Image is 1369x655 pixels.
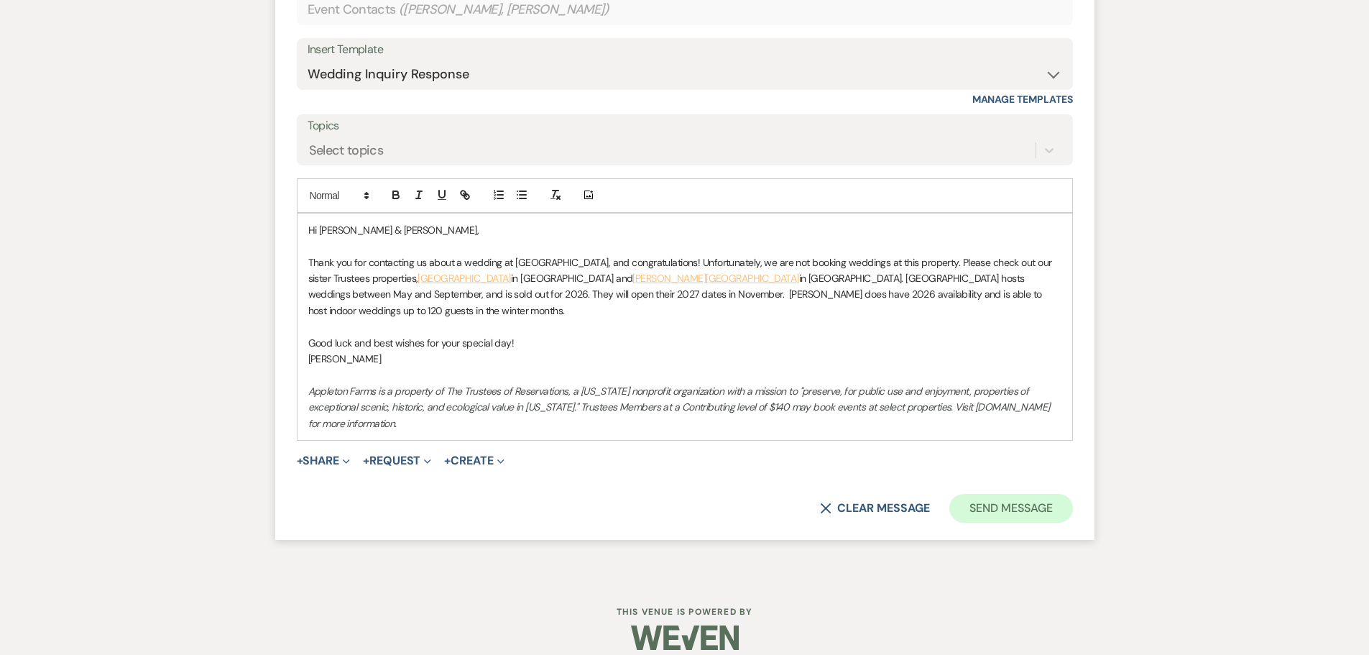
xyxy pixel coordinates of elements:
a: [GEOGRAPHIC_DATA] [418,272,510,285]
p: Good luck and best wishes for your special day! [308,335,1061,351]
a: [PERSON_NAME][GEOGRAPHIC_DATA] [632,272,798,285]
button: Send Message [949,494,1072,523]
p: Thank you for contacting us about a wedding at [GEOGRAPHIC_DATA], and congratulations! Unfortunat... [308,255,1061,319]
div: Select topics [309,140,384,160]
p: [PERSON_NAME] [308,351,1061,367]
a: Manage Templates [972,93,1073,106]
span: + [444,455,451,467]
p: Hi [PERSON_NAME] & [PERSON_NAME], [308,222,1061,238]
label: Topics [308,116,1062,137]
button: Request [363,455,431,467]
div: Insert Template [308,40,1062,60]
span: + [297,455,303,467]
button: Share [297,455,351,467]
span: + [363,455,369,467]
em: Appleton Farms is a property of The Trustees of Reservations, a [US_STATE] nonprofit organization... [308,385,1053,430]
button: Clear message [820,503,929,514]
button: Create [444,455,504,467]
